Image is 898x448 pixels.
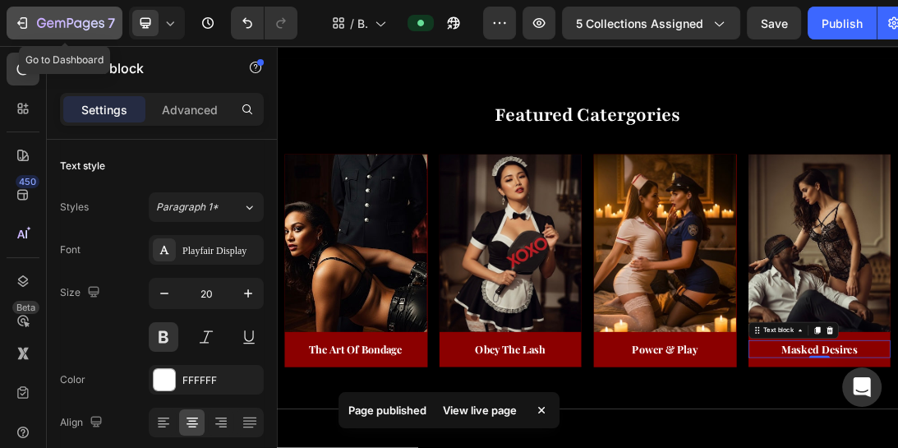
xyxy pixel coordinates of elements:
div: Styles [60,200,89,215]
div: Color [60,372,85,387]
span: Save [761,16,788,30]
button: 5 collections assigned [562,7,740,39]
p: Settings [81,101,127,118]
span: Paragraph 1* [156,200,219,215]
p: 7 [108,13,115,33]
div: Undo/Redo [231,7,297,39]
div: Font [60,242,81,257]
div: Beta [12,301,39,314]
span: / [350,15,354,32]
div: Size [60,282,104,304]
div: Align [60,412,106,434]
p: Advanced [162,101,218,118]
div: FFFFFF [182,373,260,388]
p: Page published [348,402,426,418]
span: BDSM KINK [357,15,368,32]
iframe: Design area [277,46,898,448]
button: Save [747,7,801,39]
div: Playfair Display [182,243,260,258]
div: Open Intercom Messenger [842,367,882,407]
div: Text style [60,159,105,173]
button: 7 [7,7,122,39]
div: Publish [822,15,863,32]
button: Paragraph 1* [149,192,264,222]
p: Text block [80,58,219,78]
span: 5 collections assigned [576,15,703,32]
div: View live page [433,399,527,422]
div: 450 [16,175,39,188]
button: Publish [808,7,877,39]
